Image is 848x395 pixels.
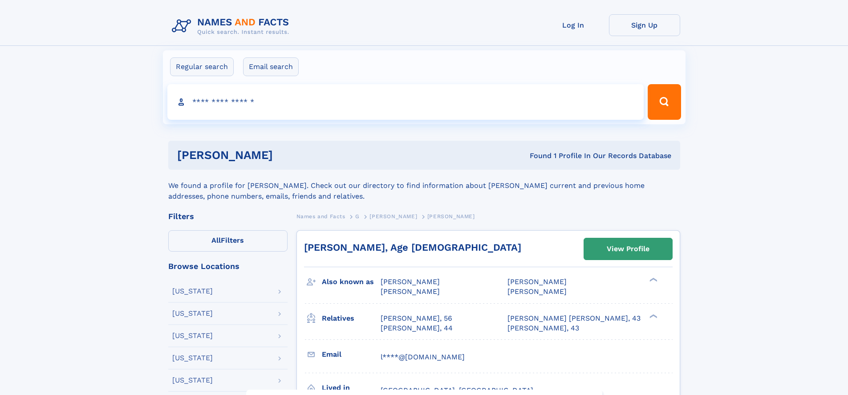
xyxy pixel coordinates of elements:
[172,310,213,317] div: [US_STATE]
[168,230,288,252] label: Filters
[170,57,234,76] label: Regular search
[507,287,567,296] span: [PERSON_NAME]
[177,150,402,161] h1: [PERSON_NAME]
[381,323,453,333] a: [PERSON_NAME], 44
[381,277,440,286] span: [PERSON_NAME]
[304,242,521,253] a: [PERSON_NAME], Age [DEMOGRAPHIC_DATA]
[322,274,381,289] h3: Also known as
[647,313,658,319] div: ❯
[507,323,579,333] a: [PERSON_NAME], 43
[538,14,609,36] a: Log In
[607,239,649,259] div: View Profile
[584,238,672,260] a: View Profile
[322,311,381,326] h3: Relatives
[507,314,641,323] a: [PERSON_NAME] [PERSON_NAME], 43
[369,211,417,222] a: [PERSON_NAME]
[648,84,681,120] button: Search Button
[172,377,213,384] div: [US_STATE]
[168,14,296,38] img: Logo Names and Facts
[167,84,644,120] input: search input
[168,212,288,220] div: Filters
[647,277,658,283] div: ❯
[168,262,288,270] div: Browse Locations
[296,211,345,222] a: Names and Facts
[172,288,213,295] div: [US_STATE]
[609,14,680,36] a: Sign Up
[355,213,360,220] span: G
[168,170,680,202] div: We found a profile for [PERSON_NAME]. Check out our directory to find information about [PERSON_N...
[381,314,452,323] a: [PERSON_NAME], 56
[211,236,221,244] span: All
[172,332,213,339] div: [US_STATE]
[355,211,360,222] a: G
[381,386,533,395] span: [GEOGRAPHIC_DATA], [GEOGRAPHIC_DATA]
[172,354,213,362] div: [US_STATE]
[401,151,671,161] div: Found 1 Profile In Our Records Database
[243,57,299,76] label: Email search
[381,287,440,296] span: [PERSON_NAME]
[507,277,567,286] span: [PERSON_NAME]
[369,213,417,220] span: [PERSON_NAME]
[322,347,381,362] h3: Email
[427,213,475,220] span: [PERSON_NAME]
